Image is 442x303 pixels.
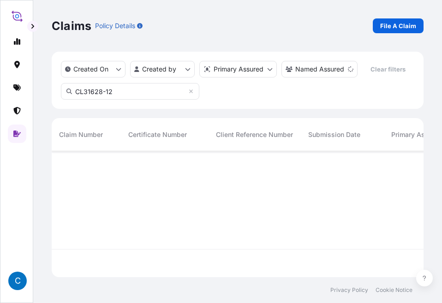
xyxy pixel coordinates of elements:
[214,65,263,74] p: Primary Assured
[73,65,108,74] p: Created On
[330,286,368,294] a: Privacy Policy
[199,61,277,77] button: distributor Filter options
[59,130,103,139] span: Claim Number
[52,18,91,33] p: Claims
[95,21,135,30] p: Policy Details
[380,21,416,30] p: File A Claim
[142,65,176,74] p: Created by
[15,276,21,285] span: C
[308,130,360,139] span: Submission Date
[61,83,199,100] input: Search Claim Number
[130,61,195,77] button: createdBy Filter options
[376,286,412,294] a: Cookie Notice
[216,130,293,139] span: Client Reference Number
[370,65,406,74] p: Clear filters
[373,18,424,33] a: File A Claim
[281,61,358,77] button: cargoOwner Filter options
[61,61,125,77] button: createdOn Filter options
[128,130,187,139] span: Certificate Number
[362,62,414,77] button: Clear filters
[295,65,344,74] p: Named Assured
